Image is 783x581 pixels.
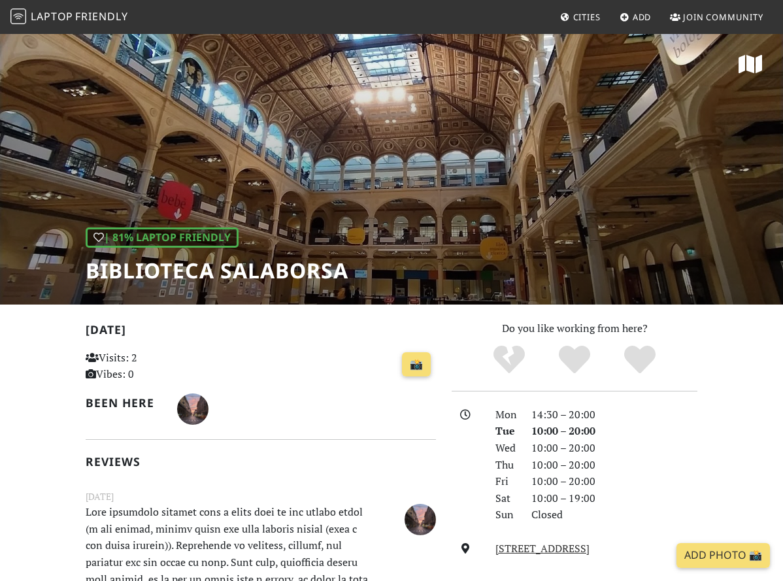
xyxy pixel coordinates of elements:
[495,541,590,556] a: [STREET_ADDRESS]
[86,227,239,248] div: | 81% Laptop Friendly
[488,407,524,423] div: Mon
[665,5,769,29] a: Join Community
[488,490,524,507] div: Sat
[488,440,524,457] div: Wed
[524,457,705,474] div: 10:00 – 20:00
[86,396,161,410] h2: Been here
[683,11,763,23] span: Join Community
[402,352,431,377] a: 📸
[177,393,208,425] img: 4341-j.jpg
[86,323,436,342] h2: [DATE]
[476,344,542,376] div: No
[524,407,705,423] div: 14:30 – 20:00
[524,423,705,440] div: 10:00 – 20:00
[607,344,673,376] div: Definitely!
[86,258,348,283] h1: Biblioteca Salaborsa
[488,457,524,474] div: Thu
[78,490,444,504] small: [DATE]
[524,473,705,490] div: 10:00 – 20:00
[452,320,697,337] p: Do you like working from here?
[488,473,524,490] div: Fri
[10,8,26,24] img: LaptopFriendly
[555,5,606,29] a: Cities
[405,504,436,535] img: 4341-j.jpg
[31,9,73,24] span: Laptop
[10,6,128,29] a: LaptopFriendly LaptopFriendly
[524,440,705,457] div: 10:00 – 20:00
[86,455,436,469] h2: Reviews
[86,350,192,383] p: Visits: 2 Vibes: 0
[573,11,601,23] span: Cities
[633,11,652,23] span: Add
[177,401,208,415] span: J H
[614,5,657,29] a: Add
[488,423,524,440] div: Tue
[542,344,607,376] div: Yes
[405,511,436,525] span: J H
[75,9,127,24] span: Friendly
[676,543,770,568] a: Add Photo 📸
[524,506,705,523] div: Closed
[488,506,524,523] div: Sun
[524,490,705,507] div: 10:00 – 19:00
